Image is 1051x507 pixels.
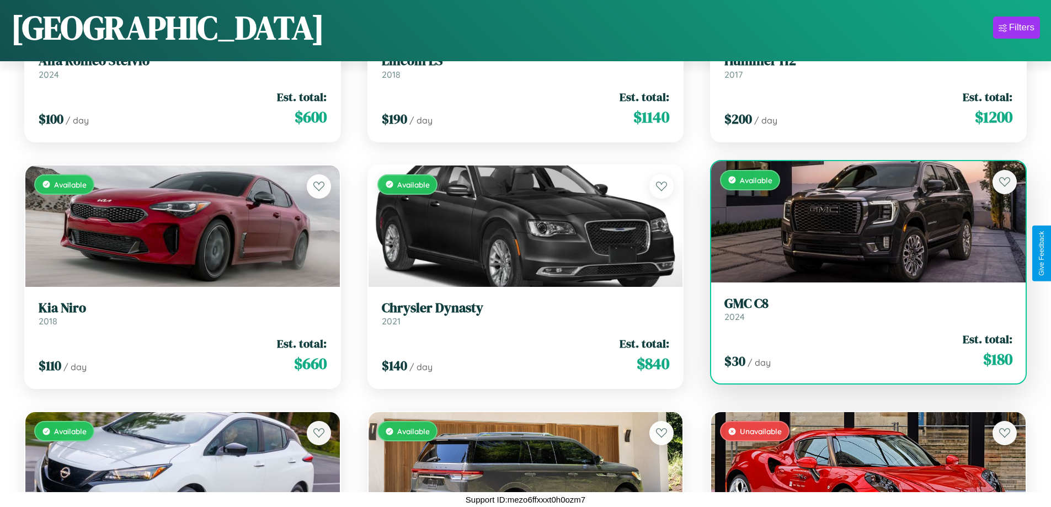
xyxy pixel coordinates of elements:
h3: Chrysler Dynasty [382,300,670,316]
span: $ 140 [382,356,407,375]
span: Est. total: [277,335,327,351]
a: Chrysler Dynasty2021 [382,300,670,327]
span: $ 1200 [975,106,1012,128]
div: Give Feedback [1038,231,1045,276]
span: $ 660 [294,353,327,375]
span: / day [409,115,433,126]
div: Filters [1009,22,1034,33]
span: 2017 [724,69,743,80]
h3: GMC C8 [724,296,1012,312]
h3: Alfa Romeo Stelvio [39,53,327,69]
span: 2018 [39,316,57,327]
span: Est. total: [620,335,669,351]
span: $ 180 [983,348,1012,370]
span: $ 110 [39,356,61,375]
span: 2024 [724,311,745,322]
span: $ 1140 [633,106,669,128]
h3: Hummer H2 [724,53,1012,69]
span: / day [754,115,777,126]
h3: Kia Niro [39,300,327,316]
a: Kia Niro2018 [39,300,327,327]
a: GMC C82024 [724,296,1012,323]
button: Filters [993,17,1040,39]
span: Est. total: [277,89,327,105]
span: Est. total: [963,331,1012,347]
a: Alfa Romeo Stelvio2024 [39,53,327,80]
span: $ 30 [724,352,745,370]
span: Est. total: [963,89,1012,105]
span: Available [54,180,87,189]
span: / day [409,361,433,372]
a: Hummer H22017 [724,53,1012,80]
span: 2021 [382,316,401,327]
span: Est. total: [620,89,669,105]
span: $ 100 [39,110,63,128]
span: / day [63,361,87,372]
span: Available [54,426,87,436]
span: $ 190 [382,110,407,128]
span: $ 200 [724,110,752,128]
span: 2024 [39,69,59,80]
p: Support ID: mezo6ffxxxt0h0ozm7 [466,492,585,507]
span: / day [66,115,89,126]
span: Unavailable [740,426,782,436]
h1: [GEOGRAPHIC_DATA] [11,5,324,50]
a: Lincoln LS2018 [382,53,670,80]
span: Available [397,426,430,436]
span: Available [397,180,430,189]
span: $ 600 [295,106,327,128]
span: / day [748,357,771,368]
span: 2018 [382,69,401,80]
span: $ 840 [637,353,669,375]
span: Available [740,175,772,185]
h3: Lincoln LS [382,53,670,69]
